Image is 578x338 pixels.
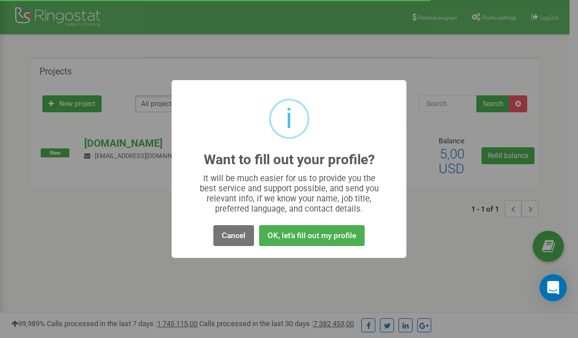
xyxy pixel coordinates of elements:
[259,225,365,246] button: OK, let's fill out my profile
[540,274,567,301] div: Open Intercom Messenger
[286,100,292,137] div: i
[213,225,254,246] button: Cancel
[194,173,384,214] div: It will be much easier for us to provide you the best service and support possible, and send you ...
[204,152,375,168] h2: Want to fill out your profile?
